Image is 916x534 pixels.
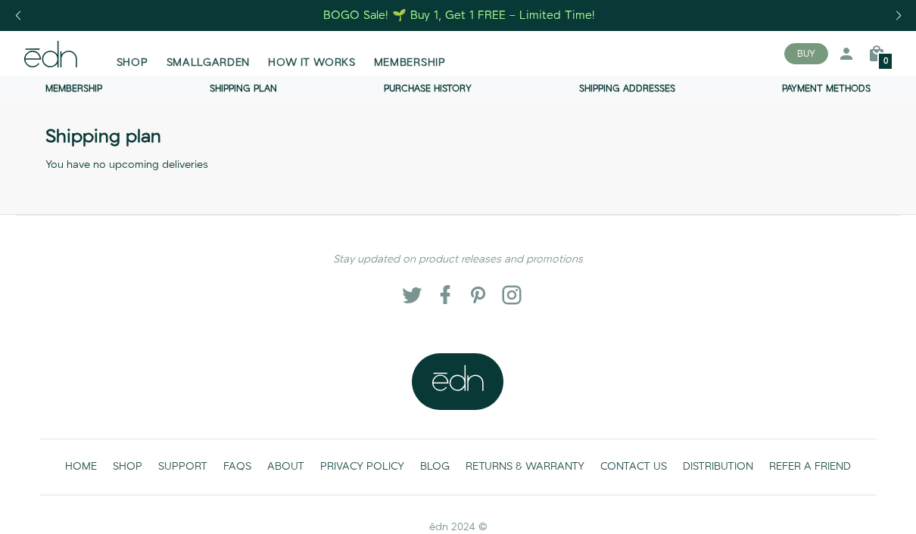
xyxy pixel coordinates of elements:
a: DISTRIBUTION [675,452,762,483]
a: SHOP [107,37,157,70]
span: CONTACT US [600,459,667,474]
span: SHOP [117,55,148,70]
h3: Shipping plan [45,129,161,144]
a: RETURNS & WARRANTY [458,452,593,483]
span: REFER A FRIEND [769,459,851,474]
span: PRIVACY POLICY [320,459,404,474]
span: BLOG [420,459,450,474]
button: BUY [784,43,828,64]
span: 0 [883,57,888,66]
a: Payment methods [782,82,871,95]
span: SMALLGARDEN [167,55,251,70]
a: SHOP [105,452,151,483]
span: ABOUT [267,459,304,474]
span: HOME [65,459,97,474]
em: Stay updated on product releases and promotions [333,252,583,267]
span: RETURNS & WARRANTY [466,459,584,474]
a: BOGO Sale! 🌱 Buy 1, Get 1 FREE – Limited Time! [322,4,597,27]
a: ABOUT [260,452,313,483]
div: You have no upcoming deliveries [45,157,871,172]
span: SHOP [113,459,142,474]
div: BOGO Sale! 🌱 Buy 1, Get 1 FREE – Limited Time! [323,8,595,23]
span: DISTRIBUTION [683,459,753,474]
a: REFER A FRIEND [762,452,859,483]
span: HOW IT WORKS [268,55,355,70]
a: SUPPORT [151,452,216,483]
iframe: Opens a widget where you can find more information [798,489,901,526]
span: SUPPORT [158,459,207,474]
a: Shipping Plan [210,82,277,95]
a: SMALLGARDEN [157,37,260,70]
a: Shipping addresses [579,82,675,95]
a: Purchase history [384,82,472,95]
a: MEMBERSHIP [365,37,455,70]
a: HOME [58,452,105,483]
a: CONTACT US [593,452,675,483]
a: Membership [45,82,102,95]
span: MEMBERSHIP [374,55,446,70]
span: FAQS [223,459,251,474]
a: FAQS [216,452,260,483]
a: PRIVACY POLICY [313,452,413,483]
a: HOW IT WORKS [259,37,364,70]
a: BLOG [413,452,458,483]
